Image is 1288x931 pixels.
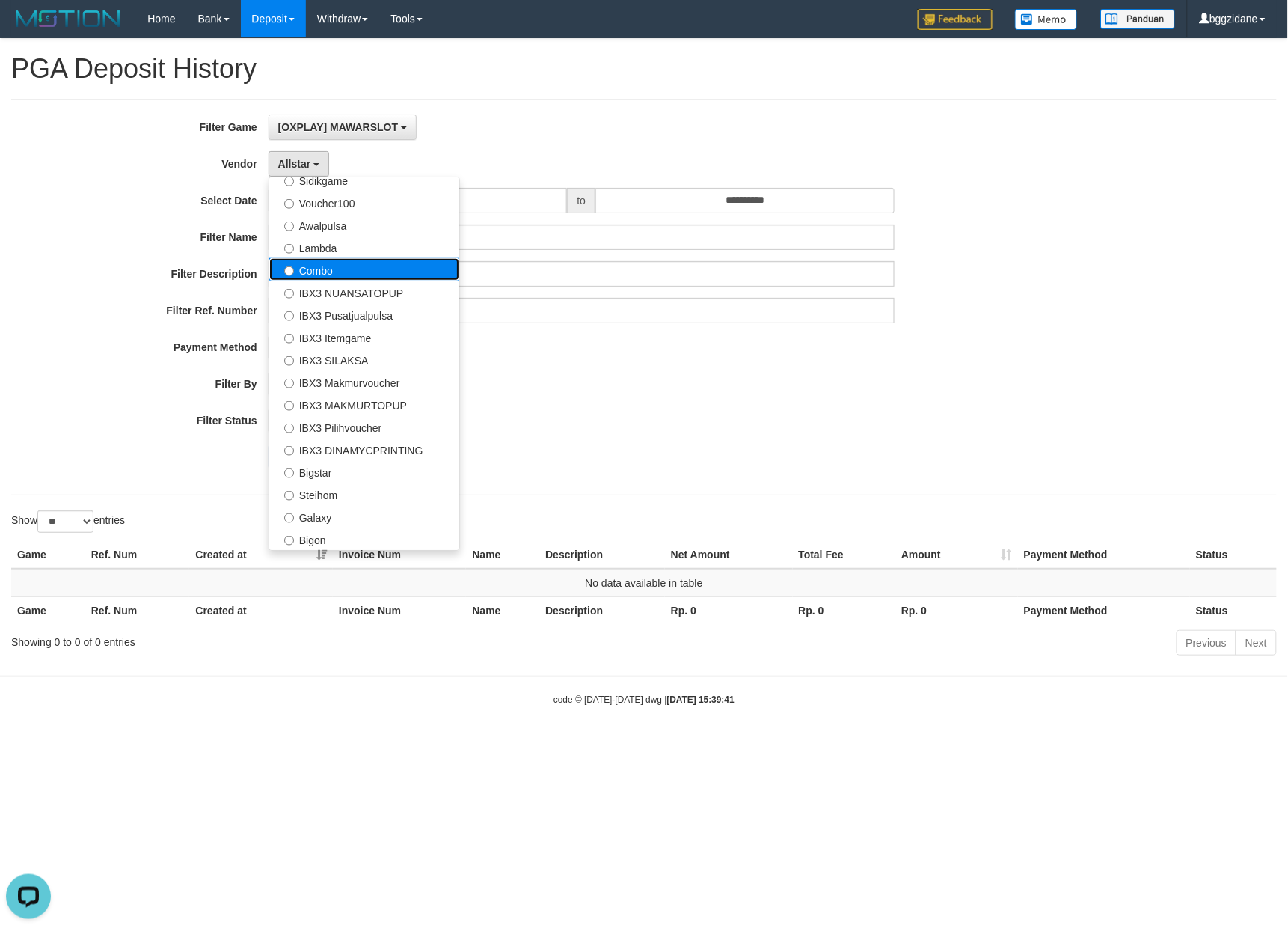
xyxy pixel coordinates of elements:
[11,54,1277,84] h1: PGA Deposit History
[284,424,294,433] input: IBX3 Pilihvoucher
[918,9,993,30] img: Feedback.jpg
[1100,9,1175,29] img: panduan.png
[11,596,85,624] th: Game
[269,258,459,281] label: Combo
[466,596,539,624] th: Name
[665,596,793,624] th: Rp. 0
[1015,9,1078,30] img: Button%20Memo.svg
[11,541,85,569] th: Game
[553,695,735,705] small: code © [DATE]-[DATE] dwg |
[269,326,459,348] label: IBX3 Itemgame
[269,370,459,393] label: IBX3 Makmurvoucher
[539,541,665,569] th: Description
[269,303,459,326] label: IBX3 Pusatjualpulsa
[269,483,459,505] label: Steihom
[269,191,459,213] label: Voucher100
[11,510,125,533] label: Show entries
[85,541,190,569] th: Ref. Num
[269,528,459,550] label: Bigon
[1190,541,1277,569] th: Status
[1236,630,1277,656] a: Next
[11,569,1277,597] td: No data available in table
[269,460,459,483] label: Bigstar
[665,541,793,569] th: Net Amount
[895,596,1018,624] th: Rp. 0
[269,168,459,191] label: Sidikgame
[269,348,459,370] label: IBX3 SILAKSA
[284,289,294,299] input: IBX3 NUANSATOPUP
[269,213,459,236] label: Awalpulsa
[269,115,417,140] button: [OXPLAY] MAWARSLOT
[284,401,294,411] input: IBX3 MAKMURTOPUP
[85,596,190,624] th: Ref. Num
[189,596,333,624] th: Created at
[11,7,125,30] img: MOTION_logo.png
[284,468,294,478] input: Bigstar
[1177,630,1236,656] a: Previous
[284,491,294,501] input: Steihom
[37,510,93,533] select: Showentries
[11,629,526,650] div: Showing 0 to 0 of 0 entries
[284,311,294,321] input: IBX3 Pusatjualpulsa
[284,446,294,456] input: IBX3 DINAMYCPRINTING
[269,438,459,460] label: IBX3 DINAMYCPRINTING
[793,541,896,569] th: Total Fee
[269,236,459,258] label: Lambda
[269,281,459,303] label: IBX3 NUANSATOPUP
[6,6,51,51] button: Open LiveChat chat widget
[895,541,1018,569] th: Amount: activate to sort column ascending
[284,177,294,186] input: Sidikgame
[1018,541,1190,569] th: Payment Method
[284,356,294,366] input: IBX3 SILAKSA
[269,393,459,415] label: IBX3 MAKMURTOPUP
[284,379,294,388] input: IBX3 Makmurvoucher
[333,596,467,624] th: Invoice Num
[284,266,294,276] input: Combo
[284,334,294,344] input: IBX3 Itemgame
[284,222,294,231] input: Awalpulsa
[1018,596,1190,624] th: Payment Method
[284,536,294,546] input: Bigon
[284,513,294,523] input: Galaxy
[269,505,459,528] label: Galaxy
[793,596,896,624] th: Rp. 0
[1190,596,1277,624] th: Status
[278,121,399,133] span: [OXPLAY] MAWARSLOT
[333,541,467,569] th: Invoice Num
[284,244,294,254] input: Lambda
[269,415,459,438] label: IBX3 Pilihvoucher
[189,541,333,569] th: Created at: activate to sort column ascending
[284,199,294,209] input: Voucher100
[567,188,595,213] span: to
[667,695,735,705] strong: [DATE] 15:39:41
[466,541,539,569] th: Name
[278,158,311,170] span: Allstar
[269,151,329,177] button: Allstar
[539,596,665,624] th: Description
